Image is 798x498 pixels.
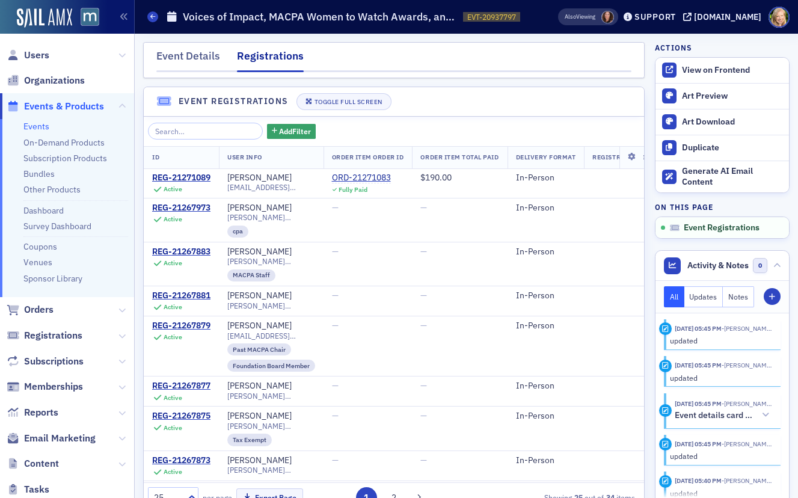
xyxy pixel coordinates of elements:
[659,360,672,372] div: Update
[152,411,210,422] a: REG-21267875
[332,202,339,213] span: —
[655,84,789,109] a: Art Preview
[23,205,64,216] a: Dashboard
[23,137,105,148] a: On-Demand Products
[227,422,315,431] span: [PERSON_NAME][EMAIL_ADDRESS][DOMAIN_NAME]
[7,380,83,393] a: Memberships
[420,153,499,161] span: Order Item Total Paid
[81,8,99,26] img: SailAMX
[675,361,722,369] time: 8/11/2025 05:45 PM
[227,466,315,475] span: [PERSON_NAME][EMAIL_ADDRESS][DOMAIN_NAME]
[164,185,182,193] div: Active
[183,10,457,24] h1: Voices of Impact, MACPA Women to Watch Awards, and Leadership Forum (Full Day Attendance)
[152,173,210,183] div: REG-21271089
[332,410,339,421] span: —
[332,153,404,161] span: Order Item Order ID
[516,247,576,257] div: In-Person
[769,7,790,28] span: Profile
[156,48,220,70] div: Event Details
[332,173,391,183] a: ORD-21271083
[227,343,291,355] div: Past MACPA Chair
[315,99,382,105] div: Toggle Full Screen
[516,203,576,214] div: In-Person
[516,173,576,183] div: In-Person
[7,49,49,62] a: Users
[23,184,81,195] a: Other Products
[227,301,315,310] span: [PERSON_NAME][EMAIL_ADDRESS][DOMAIN_NAME]
[655,201,790,212] h4: On this page
[227,381,292,392] div: [PERSON_NAME]
[227,173,292,183] a: [PERSON_NAME]
[723,286,754,307] button: Notes
[164,303,182,311] div: Active
[683,13,766,21] button: [DOMAIN_NAME]
[227,247,292,257] a: [PERSON_NAME]
[227,360,315,372] div: Foundation Board Member
[659,438,672,450] div: Update
[148,123,263,140] input: Search…
[655,161,789,193] button: Generate AI Email Content
[227,411,292,422] div: [PERSON_NAME]
[164,424,182,432] div: Active
[420,202,427,213] span: —
[655,135,789,161] button: Duplicate
[152,290,210,301] a: REG-21267881
[601,11,614,23] span: Natalie Antonakas
[682,166,783,187] div: Generate AI Email Content
[237,48,304,72] div: Registrations
[675,409,772,422] button: Event details card updated
[24,100,104,113] span: Events & Products
[682,91,783,102] div: Art Preview
[267,124,316,139] button: AddFilter
[24,432,96,445] span: Email Marketing
[516,290,576,301] div: In-Person
[23,273,82,284] a: Sponsor Library
[164,468,182,476] div: Active
[24,74,85,87] span: Organizations
[24,49,49,62] span: Users
[152,153,159,161] span: ID
[7,74,85,87] a: Organizations
[722,361,772,369] span: Dee Sullivan
[682,143,783,153] div: Duplicate
[227,203,292,214] div: [PERSON_NAME]
[687,259,749,272] span: Activity & Notes
[565,13,576,20] div: Also
[332,320,339,331] span: —
[24,483,49,496] span: Tasks
[24,303,54,316] span: Orders
[152,455,210,466] a: REG-21267873
[332,246,339,257] span: —
[682,65,783,76] div: View on Frontend
[420,380,427,391] span: —
[227,269,275,281] div: MACPA Staff
[516,321,576,331] div: In-Person
[164,215,182,223] div: Active
[7,329,82,342] a: Registrations
[23,241,57,252] a: Coupons
[7,406,58,419] a: Reports
[684,286,723,307] button: Updates
[23,168,55,179] a: Bundles
[516,381,576,392] div: In-Person
[152,203,210,214] a: REG-21267973
[332,290,339,301] span: —
[722,399,772,408] span: Dee Sullivan
[565,13,595,21] span: Viewing
[23,153,107,164] a: Subscription Products
[164,394,182,402] div: Active
[179,95,289,108] h4: Event Registrations
[23,121,49,132] a: Events
[227,392,315,401] span: [PERSON_NAME][EMAIL_ADDRESS][DOMAIN_NAME]
[722,476,772,485] span: Dee Sullivan
[227,321,292,331] a: [PERSON_NAME]
[24,355,84,368] span: Subscriptions
[152,381,210,392] a: REG-21267877
[332,455,339,466] span: —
